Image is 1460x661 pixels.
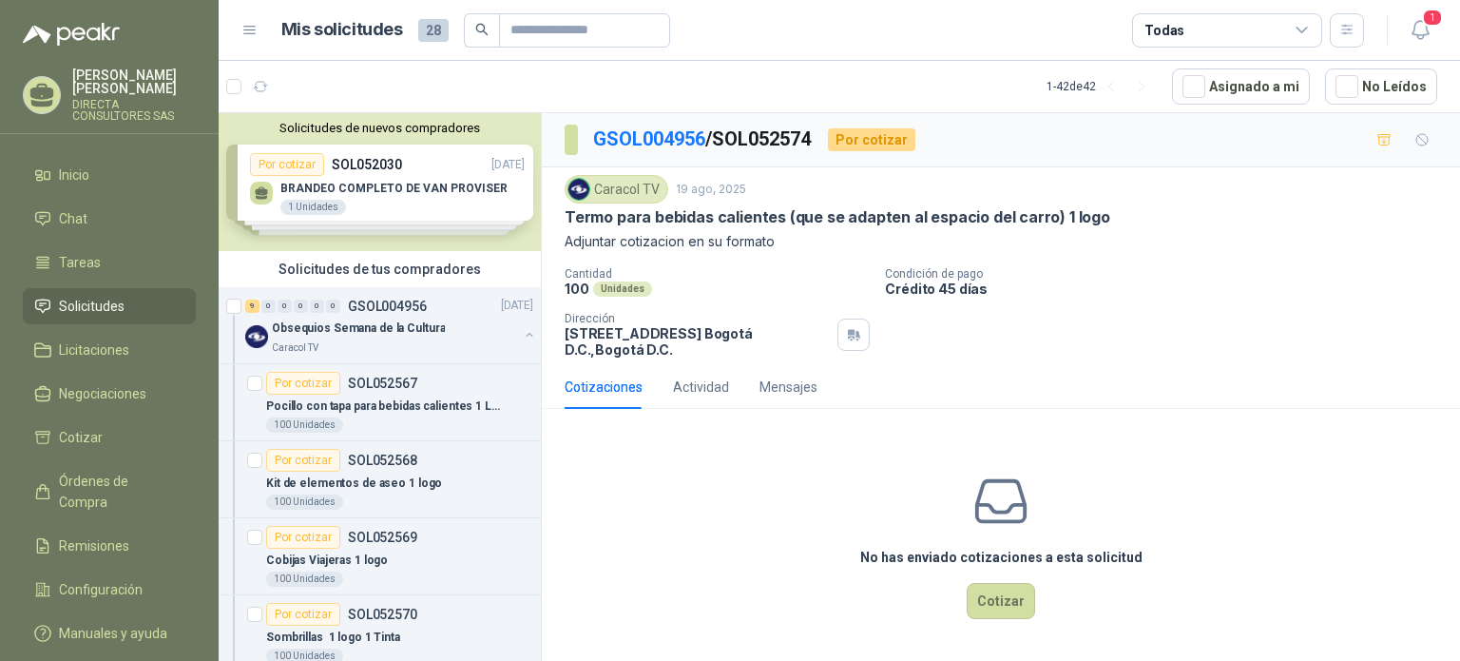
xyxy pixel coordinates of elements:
[219,364,541,441] a: Por cotizarSOL052567Pocillo con tapa para bebidas calientes 1 LOGO100 Unidades
[1422,9,1443,27] span: 1
[1172,68,1310,105] button: Asignado a mi
[348,454,417,467] p: SOL052568
[272,340,318,356] p: Caracol TV
[59,471,178,513] span: Órdenes de Compra
[59,427,103,448] span: Cotizar
[23,615,196,651] a: Manuales y ayuda
[23,288,196,324] a: Solicitudes
[266,552,388,570] p: Cobijas Viajeras 1 logo
[1325,68,1437,105] button: No Leídos
[23,419,196,456] a: Cotizar
[23,528,196,564] a: Remisiones
[226,121,533,135] button: Solicitudes de nuevos compradores
[501,298,533,316] p: [DATE]
[245,325,268,348] img: Company Logo
[967,583,1035,619] button: Cotizar
[885,281,1452,297] p: Crédito 45 días
[23,376,196,412] a: Negociaciones
[348,531,417,544] p: SOL052569
[23,201,196,237] a: Chat
[59,579,143,600] span: Configuración
[219,518,541,595] a: Por cotizarSOL052569Cobijas Viajeras 1 logo100 Unidades
[266,398,503,416] p: Pocillo con tapa para bebidas calientes 1 LOGO
[676,181,746,199] p: 19 ago, 2025
[23,332,196,368] a: Licitaciones
[245,295,537,356] a: 9 0 0 0 0 0 GSOL004956[DATE] Company LogoObsequios Semana de la CulturaCaracol TV
[418,19,449,42] span: 28
[565,312,830,325] p: Dirección
[565,207,1110,227] p: Termo para bebidas calientes (que se adapten al espacio del carro) 1 logo
[565,267,870,281] p: Cantidad
[261,300,276,313] div: 0
[245,300,259,313] div: 9
[59,296,125,317] span: Solicitudes
[59,208,87,229] span: Chat
[565,281,589,297] p: 100
[59,623,167,644] span: Manuales y ayuda
[59,383,146,404] span: Negociaciones
[266,495,343,510] div: 100 Unidades
[759,377,817,398] div: Mensajes
[23,23,120,46] img: Logo peakr
[23,157,196,193] a: Inicio
[828,128,915,151] div: Por cotizar
[266,629,400,647] p: Sombrillas 1 logo 1 Tinta
[565,231,1437,252] p: Adjuntar cotizacion en su formato
[1144,20,1184,41] div: Todas
[593,282,652,297] div: Unidades
[565,377,643,398] div: Cotizaciones
[860,547,1143,568] h3: No has enviado cotizaciones a esta solicitud
[272,321,445,339] p: Obsequios Semana de la Cultura
[219,441,541,518] a: Por cotizarSOL052568Kit de elementos de aseo 1 logo100 Unidades
[266,572,343,587] div: 100 Unidades
[593,127,705,150] a: GSOL004956
[219,113,541,251] div: Solicitudes de nuevos compradoresPor cotizarSOL052030[DATE] BRANDEO COMPLETO DE VAN PROVISER1 Uni...
[1403,13,1437,48] button: 1
[673,377,729,398] div: Actividad
[266,526,340,549] div: Por cotizar
[266,603,340,626] div: Por cotizar
[219,251,541,287] div: Solicitudes de tus compradores
[885,267,1452,281] p: Condición de pago
[266,372,340,395] div: Por cotizar
[59,252,101,273] span: Tareas
[475,23,489,36] span: search
[348,300,427,313] p: GSOL004956
[266,449,340,472] div: Por cotizar
[72,68,196,95] p: [PERSON_NAME] [PERSON_NAME]
[23,244,196,281] a: Tareas
[326,300,340,313] div: 0
[23,463,196,520] a: Órdenes de Compra
[23,572,196,608] a: Configuración
[565,175,668,204] div: Caracol TV
[348,377,417,390] p: SOL052567
[565,325,830,358] p: [STREET_ADDRESS] Bogotá D.C. , Bogotá D.C.
[278,300,292,313] div: 0
[59,340,129,360] span: Licitaciones
[593,125,813,154] p: / SOL052574
[281,16,403,44] h1: Mis solicitudes
[294,300,308,313] div: 0
[59,165,89,185] span: Inicio
[59,535,129,556] span: Remisiones
[568,179,589,200] img: Company Logo
[72,99,196,122] p: DIRECTA CONSULTORES SAS
[1047,71,1157,102] div: 1 - 42 de 42
[266,475,442,493] p: Kit de elementos de aseo 1 logo
[310,300,324,313] div: 0
[348,608,417,621] p: SOL052570
[266,418,343,433] div: 100 Unidades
